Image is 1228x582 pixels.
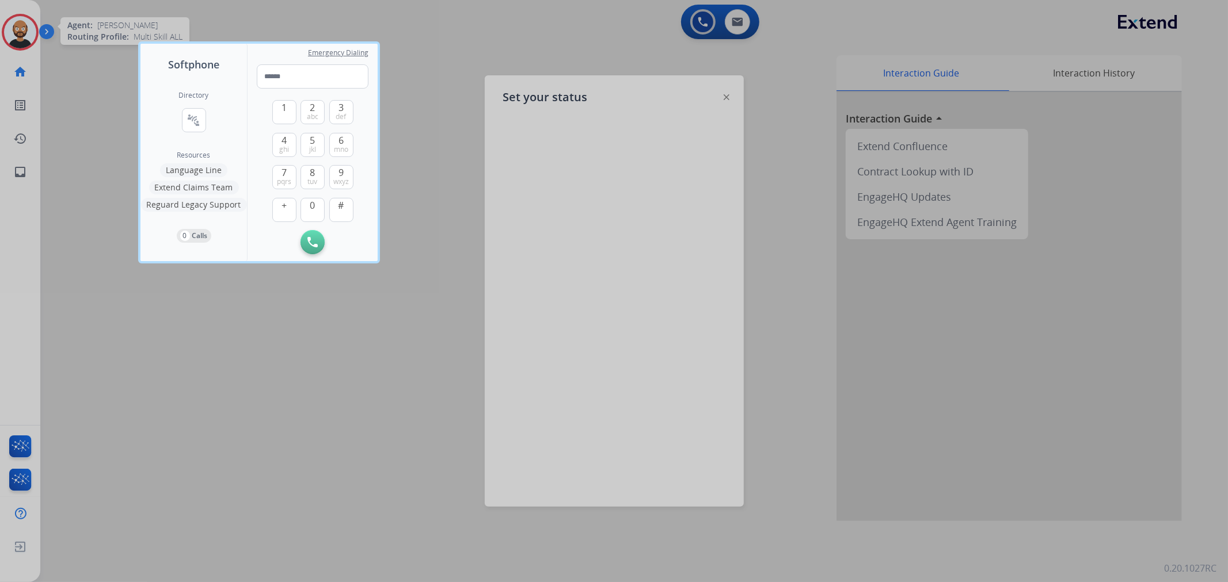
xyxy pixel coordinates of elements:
[282,101,287,114] span: 1
[179,91,209,100] h2: Directory
[310,133,315,147] span: 5
[329,165,353,189] button: 9wxyz
[177,151,211,160] span: Resources
[279,145,289,154] span: ghi
[272,133,296,157] button: 4ghi
[339,101,344,114] span: 3
[168,56,219,72] span: Softphone
[272,165,296,189] button: 7pqrs
[187,113,201,127] mat-icon: connect_without_contact
[160,163,227,177] button: Language Line
[180,231,190,241] p: 0
[308,48,368,58] span: Emergency Dialing
[333,177,349,186] span: wxyz
[310,101,315,114] span: 2
[301,198,325,222] button: 0
[329,133,353,157] button: 6mno
[282,198,287,212] span: +
[310,198,315,212] span: 0
[149,181,239,194] button: Extend Claims Team
[307,112,318,121] span: abc
[192,231,208,241] p: Calls
[282,133,287,147] span: 4
[329,100,353,124] button: 3def
[301,133,325,157] button: 5jkl
[339,166,344,179] span: 9
[339,133,344,147] span: 6
[310,166,315,179] span: 8
[301,165,325,189] button: 8tuv
[272,100,296,124] button: 1
[1164,561,1216,575] p: 0.20.1027RC
[272,198,296,222] button: +
[277,177,291,186] span: pqrs
[336,112,347,121] span: def
[334,145,348,154] span: mno
[307,237,318,247] img: call-button
[339,198,344,212] span: #
[309,145,316,154] span: jkl
[282,166,287,179] span: 7
[308,177,318,186] span: tuv
[329,198,353,222] button: #
[141,198,247,212] button: Reguard Legacy Support
[301,100,325,124] button: 2abc
[177,229,211,243] button: 0Calls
